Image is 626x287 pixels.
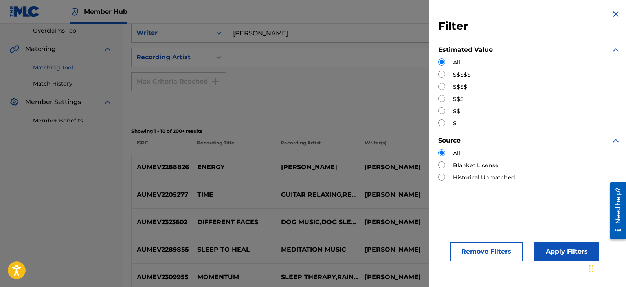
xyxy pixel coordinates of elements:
[131,128,617,135] p: Showing 1 - 10 of 200+ results
[587,249,626,287] iframe: Chat Widget
[438,46,493,53] strong: Estimated Value
[360,163,443,172] p: [PERSON_NAME]
[276,272,360,282] p: SLEEP THERAPY,RAIN SOUNDS TO FALL ASLEEP TO
[70,7,79,16] img: Top Rightsholder
[450,242,523,261] button: Remove Filters
[275,139,360,154] p: Recording Artist
[611,9,620,19] img: close
[453,174,515,182] label: Historical Unmatched
[360,272,443,282] p: [PERSON_NAME]
[453,119,457,128] label: $
[103,97,112,107] img: expand
[276,245,360,254] p: MEDITATION MUSIC
[453,161,499,170] label: Blanket License
[276,163,360,172] p: [PERSON_NAME]
[360,218,443,227] p: [PERSON_NAME]
[360,139,444,154] p: Writer(s)
[453,58,460,67] label: All
[360,245,443,254] p: [PERSON_NAME]
[192,190,275,199] p: TIME
[604,179,626,242] iframe: Resource Center
[438,19,620,33] h3: Filter
[132,190,192,199] p: AUMEV2205277
[132,272,192,282] p: AUMEV2309955
[611,45,620,55] img: expand
[33,64,112,72] a: Matching Tool
[25,97,81,107] span: Member Settings
[453,83,467,91] label: $$$$
[453,71,471,79] label: $$$$$
[131,139,192,154] p: ISRC
[132,245,192,254] p: AUMEV2289855
[9,97,19,107] img: Member Settings
[192,245,275,254] p: SLEEP TO HEAL
[611,136,620,145] img: expand
[438,137,461,144] strong: Source
[192,272,275,282] p: MOMENTUM
[103,44,112,54] img: expand
[84,7,127,16] span: Member Hub
[276,190,360,199] p: GUITAR RELAXING,RELAXING MUSIC
[589,257,594,281] div: Drag
[136,28,207,38] div: Writer
[534,242,599,261] button: Apply Filters
[453,149,460,157] label: All
[453,107,460,115] label: $$
[192,218,275,227] p: DIFFERENT FACES
[9,44,19,54] img: Matching
[132,218,192,227] p: AUMEV2323602
[33,27,112,35] a: Overclaims Tool
[9,6,40,17] img: MLC Logo
[276,218,360,227] p: DOG MUSIC,DOG SLEEP ACADEMY
[132,163,192,172] p: AUMEV2288826
[192,163,275,172] p: ENERGY
[25,44,56,54] span: Matching
[136,53,207,62] div: Recording Artist
[192,139,276,154] p: Recording Title
[33,80,112,88] a: Match History
[33,117,112,125] a: Member Benefits
[360,190,443,199] p: [PERSON_NAME]
[453,95,464,103] label: $$$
